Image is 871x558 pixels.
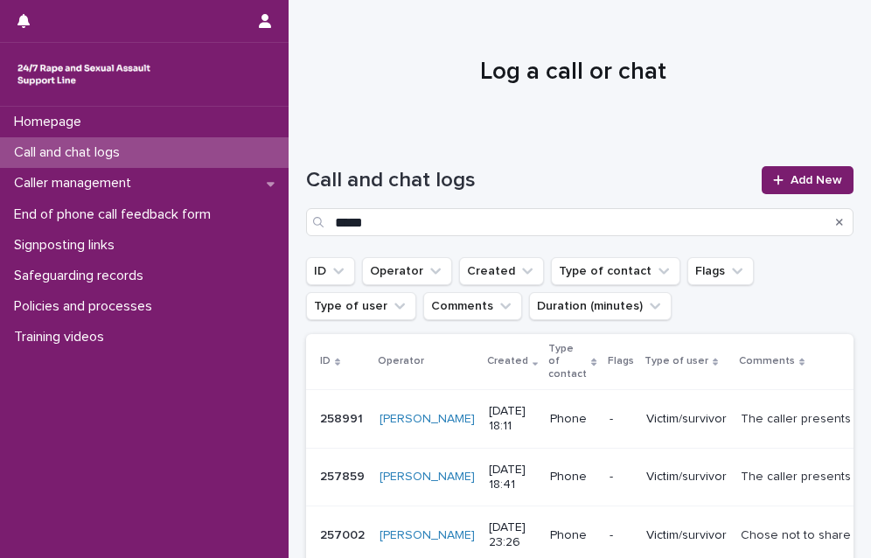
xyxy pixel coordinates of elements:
[608,352,634,371] p: Flags
[487,352,528,371] p: Created
[7,144,134,161] p: Call and chat logs
[791,174,842,186] span: Add New
[459,257,544,285] button: Created
[7,298,166,315] p: Policies and processes
[362,257,452,285] button: Operator
[646,528,727,543] p: Victim/survivor
[610,528,632,543] p: -
[646,412,727,427] p: Victim/survivor
[14,57,154,92] img: rhQMoQhaT3yELyF149Cw
[7,268,157,284] p: Safeguarding records
[320,408,366,427] p: 258991
[7,206,225,223] p: End of phone call feedback form
[7,237,129,254] p: Signposting links
[423,292,522,320] button: Comments
[306,292,416,320] button: Type of user
[610,412,632,427] p: -
[378,352,424,371] p: Operator
[306,168,751,193] h1: Call and chat logs
[550,528,595,543] p: Phone
[306,58,840,87] h1: Log a call or chat
[7,175,145,192] p: Caller management
[320,352,331,371] p: ID
[380,412,475,427] a: [PERSON_NAME]
[489,520,536,550] p: [DATE] 23:26
[550,470,595,485] p: Phone
[687,257,754,285] button: Flags
[489,404,536,434] p: [DATE] 18:11
[646,470,727,485] p: Victim/survivor
[320,466,368,485] p: 257859
[306,257,355,285] button: ID
[306,208,854,236] input: Search
[610,470,632,485] p: -
[548,339,587,384] p: Type of contact
[7,329,118,345] p: Training videos
[645,352,708,371] p: Type of user
[7,114,95,130] p: Homepage
[489,463,536,492] p: [DATE] 18:41
[551,257,680,285] button: Type of contact
[762,166,854,194] a: Add New
[380,470,475,485] a: [PERSON_NAME]
[529,292,672,320] button: Duration (minutes)
[739,352,795,371] p: Comments
[380,528,475,543] a: [PERSON_NAME]
[320,525,368,543] p: 257002
[550,412,595,427] p: Phone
